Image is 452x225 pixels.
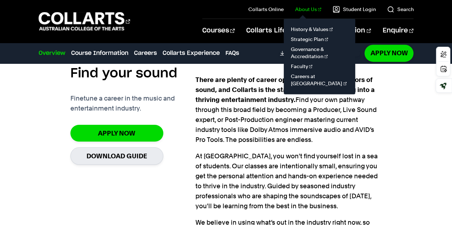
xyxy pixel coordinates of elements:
a: Careers at [GEOGRAPHIC_DATA] [289,71,349,88]
a: Strategic Plan [289,34,349,44]
a: Governance & Accreditation [289,44,349,61]
a: Apply Now [70,125,163,142]
a: Download Guide [70,147,163,165]
a: Collarts Experience [163,49,220,57]
a: FAQs [225,49,239,57]
a: Search [387,6,413,13]
a: History & Values [289,24,349,34]
a: Course Information [71,49,128,57]
a: DownloadCourse Guide [280,50,360,56]
a: About Us [295,6,322,13]
a: Careers [134,49,157,57]
a: Courses [202,19,235,42]
div: Go to homepage [39,11,130,31]
h2: Find your sound [70,66,177,81]
a: Collarts Life [246,19,292,42]
a: Overview [39,49,65,57]
p: At [GEOGRAPHIC_DATA], you won't find yourself lost in a sea of students. Our classes are intentio... [195,151,382,211]
p: Find your own pathway through this broad field by becoming a Producer, Live Sound expert, or Post... [195,75,382,145]
a: Student Login [333,6,376,13]
p: Finetune a career in the music and entertainment industry. [70,93,195,113]
a: Collarts Online [248,6,284,13]
a: Faculty [289,61,349,71]
a: Apply Now [364,45,413,61]
a: Enquire [382,19,413,42]
strong: There are plenty of career opportunities for purveyors of sound, and Collarts is the starting poi... [195,76,375,103]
